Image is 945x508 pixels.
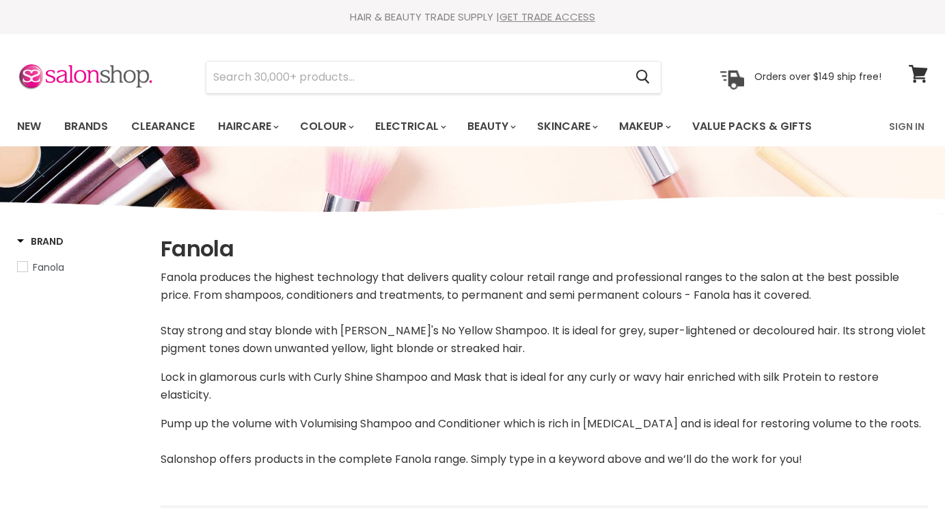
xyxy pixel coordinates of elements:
[499,10,595,24] a: GET TRADE ACCESS
[206,61,661,94] form: Product
[754,70,881,83] p: Orders over $149 ship free!
[161,269,928,358] p: Fanola produces the highest technology that delivers quality colour retail range and professional...
[121,112,205,141] a: Clearance
[54,112,118,141] a: Brands
[17,260,143,275] a: Fanola
[625,62,661,93] button: Search
[881,112,933,141] a: Sign In
[682,112,822,141] a: Value Packs & Gifts
[161,415,928,486] p: Pump up the volume with Volumising Shampoo and Conditioner which is rich in [MEDICAL_DATA] and is...
[161,369,928,404] p: Lock in glamorous curls with Curly Shine Shampoo and Mask that is ideal for any curly or wavy hai...
[7,112,51,141] a: New
[527,112,606,141] a: Skincare
[457,112,524,141] a: Beauty
[17,235,64,248] h3: Brand
[161,235,928,263] h1: Fanola
[206,62,625,93] input: Search
[609,112,679,141] a: Makeup
[33,260,64,274] span: Fanola
[7,107,851,146] ul: Main menu
[290,112,362,141] a: Colour
[365,112,454,141] a: Electrical
[208,112,287,141] a: Haircare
